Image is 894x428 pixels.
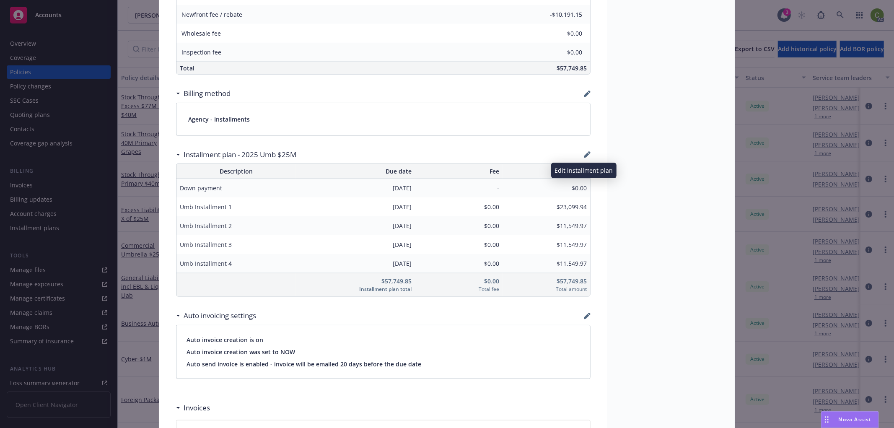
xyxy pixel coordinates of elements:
[187,360,580,368] span: Auto send invoice is enabled - invoice will be emailed 20 days before the due date
[187,348,580,356] span: Auto invoice creation was set to NOW
[180,259,293,268] span: Umb Installment 4
[181,10,242,18] span: Newfront fee / rebate
[184,310,256,321] h3: Auto invoicing settings
[299,221,412,230] span: [DATE]
[839,416,872,423] span: Nova Assist
[176,149,296,160] div: Installment plan - 2025 Umb $25M
[176,310,256,321] div: Auto invoicing settings
[180,167,293,176] span: Description
[180,64,194,72] span: Total
[506,167,587,176] span: Amount
[299,184,412,192] span: [DATE]
[181,48,221,56] span: Inspection fee
[187,335,580,344] span: Auto invoice creation is on
[418,202,499,211] span: $0.00
[418,184,499,192] span: -
[418,221,499,230] span: $0.00
[184,149,296,160] h3: Installment plan - 2025 Umb $25M
[557,64,587,72] span: $57,749.85
[821,411,879,428] button: Nova Assist
[184,402,210,413] h3: Invoices
[506,277,587,285] span: $57,749.85
[176,88,231,99] div: Billing method
[299,167,412,176] span: Due date
[299,259,412,268] span: [DATE]
[506,259,587,268] span: $11,549.97
[533,8,587,21] input: 0.00
[418,240,499,249] span: $0.00
[821,412,832,428] div: Drag to move
[180,202,293,211] span: Umb Installment 1
[299,285,412,293] span: Installment plan total
[506,202,587,211] span: $23,099.94
[506,221,587,230] span: $11,549.97
[180,184,293,192] span: Down payment
[176,402,210,413] div: Invoices
[533,27,587,40] input: 0.00
[299,240,412,249] span: [DATE]
[184,88,231,99] h3: Billing method
[418,277,499,285] span: $0.00
[299,202,412,211] span: [DATE]
[180,240,293,249] span: Umb Installment 3
[180,221,293,230] span: Umb Installment 2
[176,103,590,135] div: Agency - Installments
[418,167,499,176] span: Fee
[418,259,499,268] span: $0.00
[506,184,587,192] span: $0.00
[418,285,499,293] span: Total fee
[181,29,221,37] span: Wholesale fee
[299,277,412,285] span: $57,749.85
[506,285,587,293] span: Total amount
[533,46,587,59] input: 0.00
[506,240,587,249] span: $11,549.97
